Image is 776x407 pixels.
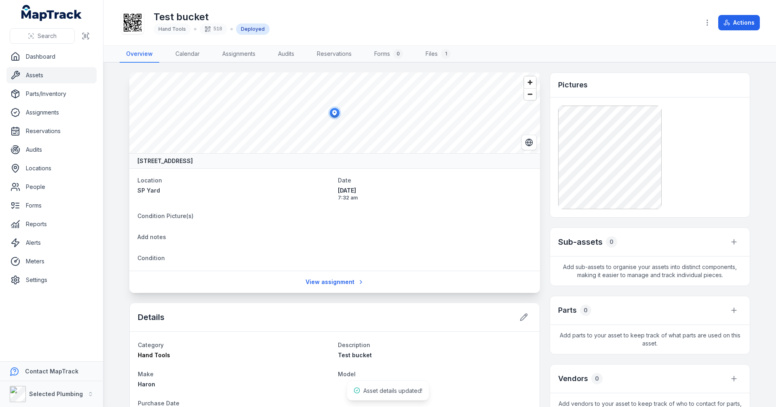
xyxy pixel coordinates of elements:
[38,32,57,40] span: Search
[138,352,170,358] span: Hand Tools
[272,46,301,63] a: Audits
[591,373,603,384] div: 0
[6,272,97,288] a: Settings
[6,179,97,195] a: People
[200,23,227,35] div: 518
[419,46,457,63] a: Files1
[138,400,179,407] span: Purchase Date
[6,86,97,102] a: Parts/Inventory
[393,49,403,59] div: 0
[368,46,409,63] a: Forms0
[6,253,97,269] a: Meters
[236,23,270,35] div: Deployed
[137,187,160,194] span: SP Yard
[6,235,97,251] a: Alerts
[300,274,369,290] a: View assignment
[6,123,97,139] a: Reservations
[338,352,372,358] span: Test bucket
[310,46,358,63] a: Reservations
[138,341,164,348] span: Category
[550,256,750,286] span: Add sub-assets to organise your assets into distinct components, making it easier to manage and t...
[580,305,591,316] div: 0
[441,49,451,59] div: 1
[169,46,206,63] a: Calendar
[158,26,186,32] span: Hand Tools
[338,187,532,201] time: 7/28/2025, 7:32:20 AM
[137,177,162,184] span: Location
[550,325,750,354] span: Add parts to your asset to keep track of what parts are used on this asset.
[718,15,760,30] button: Actions
[338,371,356,377] span: Model
[10,28,75,44] button: Search
[521,135,537,150] button: Switch to Satellite View
[154,11,270,23] h1: Test bucket
[120,46,159,63] a: Overview
[138,381,155,388] span: Haron
[216,46,262,63] a: Assignments
[137,157,193,165] strong: [STREET_ADDRESS]
[138,371,154,377] span: Make
[363,387,422,394] span: Asset details updated!
[129,72,540,153] canvas: Map
[6,104,97,121] a: Assignments
[137,233,166,240] span: Add notes
[137,212,194,219] span: Condition Picture(s)
[558,373,588,384] h3: Vendors
[558,79,588,91] h3: Pictures
[6,160,97,176] a: Locations
[606,236,617,248] div: 0
[338,341,370,348] span: Description
[6,142,97,158] a: Audits
[6,216,97,232] a: Reports
[524,76,536,88] button: Zoom in
[137,254,165,261] span: Condition
[558,305,577,316] h3: Parts
[6,49,97,65] a: Dashboard
[29,390,83,397] strong: Selected Plumbing
[338,195,532,201] span: 7:32 am
[138,312,164,323] h2: Details
[21,5,82,21] a: MapTrack
[6,67,97,83] a: Assets
[6,197,97,214] a: Forms
[558,236,603,248] h2: Sub-assets
[137,187,331,195] a: SP Yard
[338,187,532,195] span: [DATE]
[338,177,351,184] span: Date
[524,88,536,100] button: Zoom out
[25,368,78,375] strong: Contact MapTrack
